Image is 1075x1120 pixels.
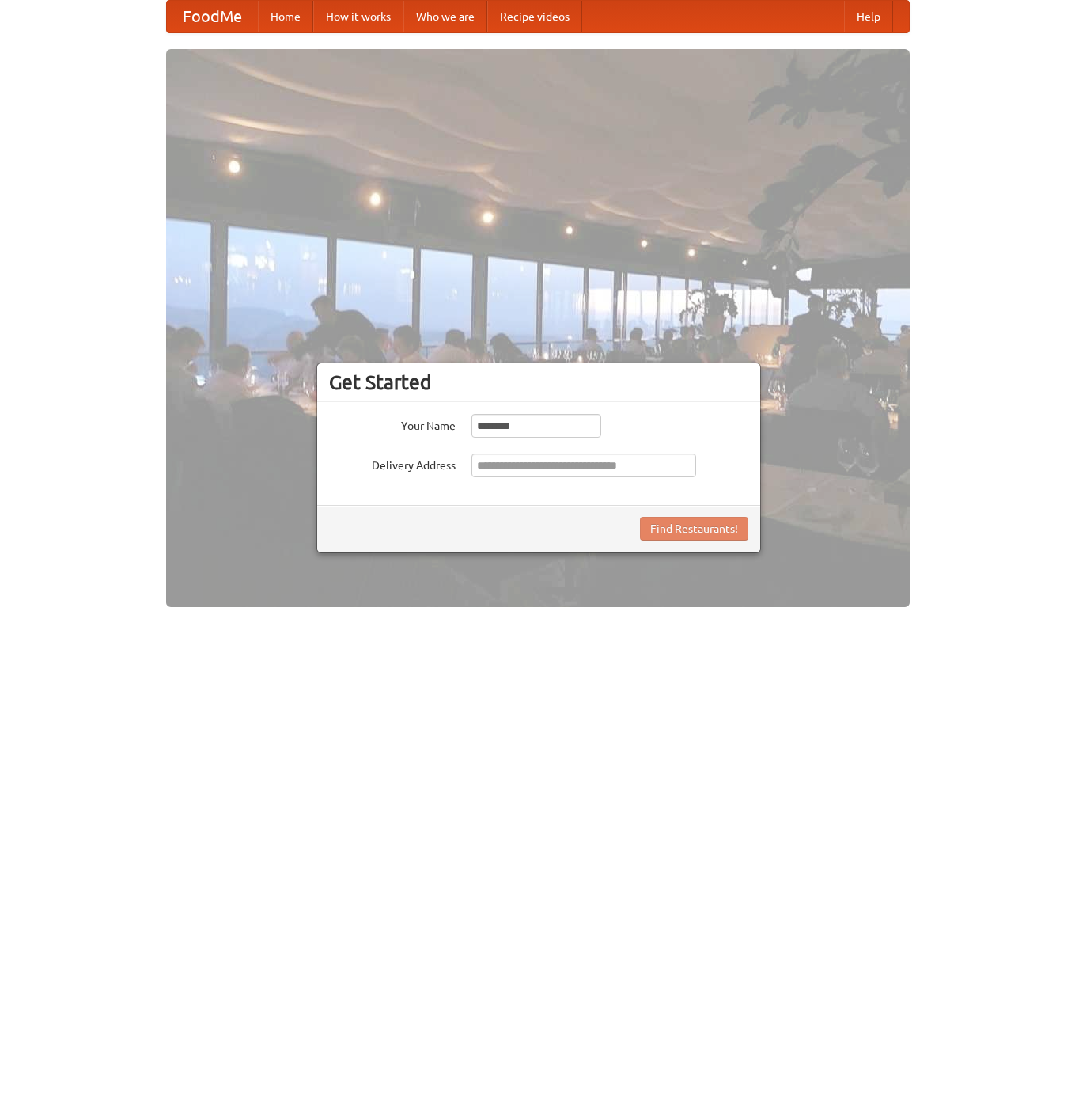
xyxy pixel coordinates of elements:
[258,1,313,32] a: Home
[167,1,258,32] a: FoodMe
[329,454,456,473] label: Delivery Address
[403,1,487,32] a: Who we are
[844,1,893,32] a: Help
[329,370,748,394] h3: Get Started
[487,1,582,32] a: Recipe videos
[329,414,456,434] label: Your Name
[640,517,748,541] button: Find Restaurants!
[313,1,403,32] a: How it works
